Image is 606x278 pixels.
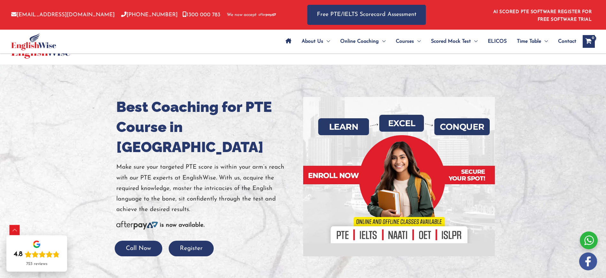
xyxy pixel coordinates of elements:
nav: Site Navigation: Main Menu [280,30,576,53]
span: Menu Toggle [541,30,548,53]
span: Menu Toggle [414,30,421,53]
a: Contact [553,30,576,53]
img: Afterpay-Logo [116,221,158,230]
a: ELICOS [483,30,512,53]
div: 4.8 [14,250,23,259]
span: Menu Toggle [323,30,330,53]
a: [PHONE_NUMBER] [121,12,178,18]
span: Scored Mock Test [431,30,471,53]
a: View Shopping Cart, empty [583,35,595,48]
span: Contact [558,30,576,53]
img: Afterpay-Logo [258,13,276,17]
b: is now available. [160,222,204,228]
a: Online CoachingMenu Toggle [335,30,391,53]
p: Make sure your targeted PTE score is within your arm’s reach with our PTE experts at EnglishWise.... [116,162,298,215]
a: About UsMenu Toggle [296,30,335,53]
span: Online Coaching [340,30,379,53]
button: Register [169,241,214,256]
span: About Us [302,30,323,53]
span: Courses [396,30,414,53]
span: Time Table [517,30,541,53]
span: Menu Toggle [471,30,478,53]
a: 1300 000 783 [182,12,220,18]
a: Call Now [115,245,162,252]
a: Free PTE/IELTS Scorecard Assessment [307,5,426,25]
button: Call Now [115,241,162,256]
div: 723 reviews [26,261,47,267]
a: AI SCORED PTE SOFTWARE REGISTER FOR FREE SOFTWARE TRIAL [493,10,592,22]
span: ELICOS [488,30,507,53]
span: We now accept [227,12,257,18]
img: white-facebook.png [579,252,597,270]
a: [EMAIL_ADDRESS][DOMAIN_NAME] [11,12,115,18]
aside: Header Widget 1 [489,4,595,25]
a: CoursesMenu Toggle [391,30,426,53]
img: cropped-ew-logo [11,33,56,50]
a: Scored Mock TestMenu Toggle [426,30,483,53]
span: Menu Toggle [379,30,386,53]
div: Rating: 4.8 out of 5 [14,250,60,259]
a: Time TableMenu Toggle [512,30,553,53]
a: Register [169,245,214,252]
h1: Best Coaching for PTE Course in [GEOGRAPHIC_DATA] [116,97,298,157]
